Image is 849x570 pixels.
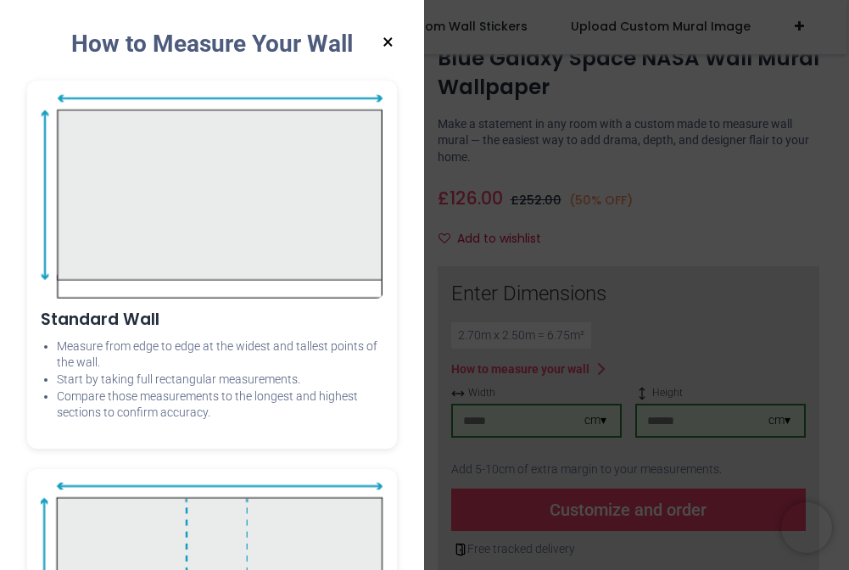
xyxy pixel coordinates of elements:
[377,27,399,58] button: ×
[781,502,832,553] iframe: Brevo live chat
[57,372,383,388] li: Start by taking full rectangular measurements.
[57,388,383,422] li: Compare those measurements to the longest and highest sections to confirm accuracy.
[27,27,397,60] div: How to Measure Your Wall
[57,338,383,372] li: Measure from edge to edge at the widest and tallest points of the wall.
[41,94,383,299] img: Standard Wall
[41,309,383,332] h3: Standard Wall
